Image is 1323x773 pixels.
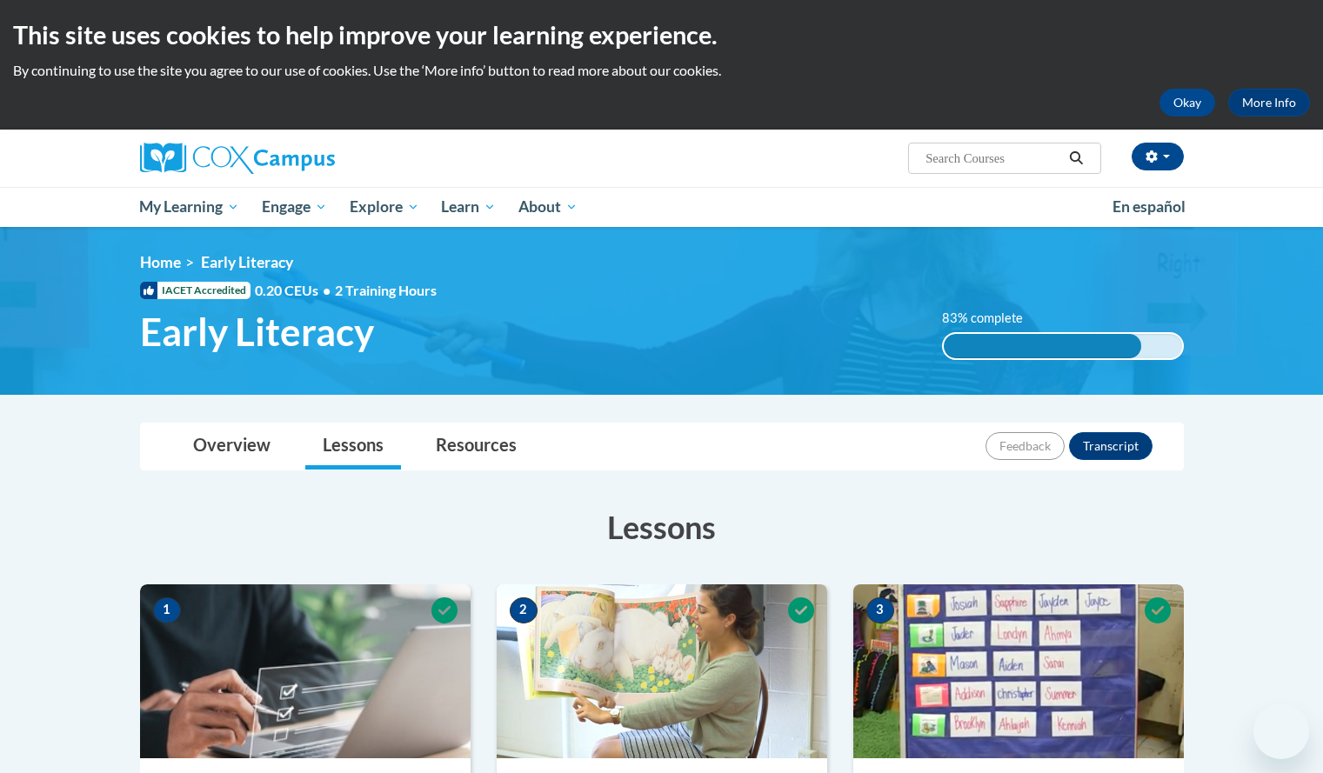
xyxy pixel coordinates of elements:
a: Engage [251,187,338,227]
span: Engage [262,197,327,217]
a: About [507,187,589,227]
a: Learn [430,187,507,227]
h2: This site uses cookies to help improve your learning experience. [13,17,1310,52]
span: 3 [866,597,894,623]
img: Cox Campus [140,143,335,174]
p: By continuing to use the site you agree to our use of cookies. Use the ‘More info’ button to read... [13,61,1310,80]
a: My Learning [129,187,251,227]
a: En español [1101,189,1197,225]
a: Explore [338,187,431,227]
iframe: Button to launch messaging window [1253,703,1309,759]
a: Overview [176,423,288,470]
div: 83% complete [944,334,1141,358]
span: • [323,282,331,298]
span: Explore [350,197,419,217]
a: Home [140,253,181,271]
span: Learn [441,197,496,217]
span: 2 Training Hours [335,282,437,298]
span: 1 [153,597,181,623]
a: Resources [418,423,534,470]
span: 0.20 CEUs [255,281,335,300]
img: Course Image [853,584,1184,758]
span: Early Literacy [140,309,374,355]
h3: Lessons [140,505,1184,549]
div: Main menu [114,187,1210,227]
span: Early Literacy [201,253,293,271]
input: Search Courses [924,148,1063,169]
a: More Info [1228,89,1310,117]
a: Lessons [305,423,401,470]
span: IACET Accredited [140,282,251,299]
button: Feedback [986,432,1065,460]
button: Transcript [1069,432,1153,460]
span: En español [1113,197,1186,216]
button: Okay [1159,89,1215,117]
button: Search [1063,148,1089,169]
label: 83% complete [942,309,1042,328]
img: Course Image [497,584,827,758]
img: Course Image [140,584,471,758]
span: About [518,197,578,217]
a: Cox Campus [140,143,471,174]
span: My Learning [139,197,239,217]
span: 2 [510,597,538,623]
button: Account Settings [1132,143,1184,170]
